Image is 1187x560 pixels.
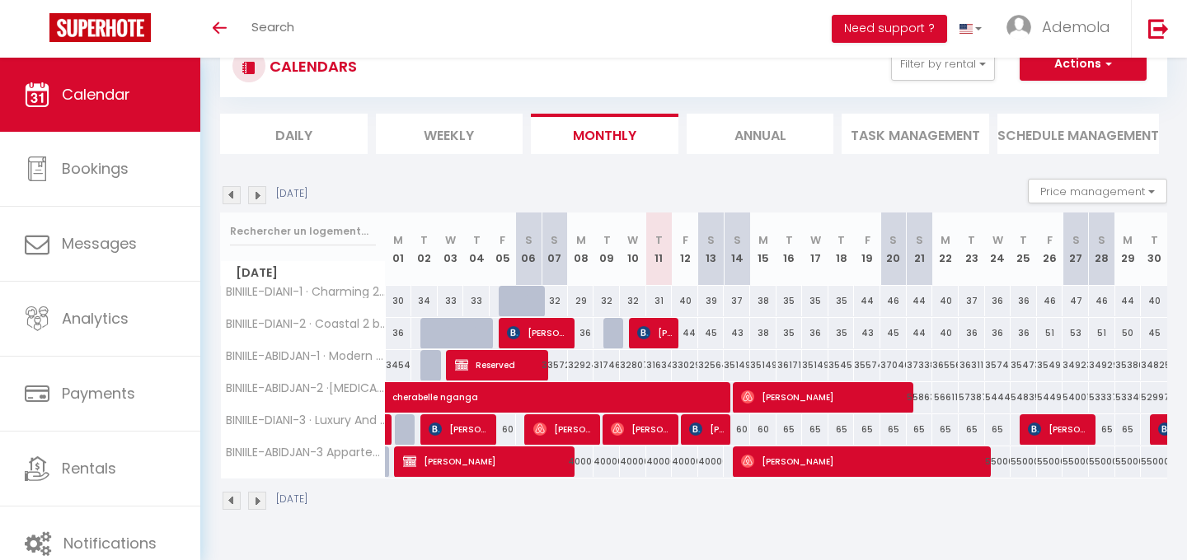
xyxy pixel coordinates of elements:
div: 44 [907,286,933,316]
abbr: W [445,232,456,248]
div: 37338 [907,350,933,380]
abbr: T [1151,232,1158,248]
th: 06 [516,212,542,286]
div: 55000 [1115,446,1142,477]
div: 36311 [959,350,985,380]
div: 36 [959,318,985,348]
div: 55000 [1037,446,1063,477]
div: 45 [1141,318,1167,348]
abbr: W [810,232,821,248]
div: 40000 [593,446,620,477]
div: 55863 [907,382,933,413]
th: 25 [1011,212,1037,286]
span: [PERSON_NAME] [741,381,908,413]
div: 57387 [959,382,985,413]
div: 54494 [1037,382,1063,413]
abbr: S [1098,232,1105,248]
abbr: M [941,232,950,248]
div: 32924 [568,350,594,380]
th: 30 [1141,212,1167,286]
th: 03 [438,212,464,286]
div: 55000 [1141,446,1167,477]
span: [PERSON_NAME] [1028,413,1090,445]
p: [DATE] [276,492,307,507]
div: 65 [880,414,907,445]
span: Messages [62,233,137,254]
div: 36 [1011,318,1037,348]
div: 56611 [932,382,959,413]
div: 35 [776,318,803,348]
div: 65 [932,414,959,445]
div: 53337 [1089,382,1115,413]
div: 32564 [698,350,725,380]
div: 38 [750,286,776,316]
th: 08 [568,212,594,286]
div: 36171 [776,350,803,380]
span: Search [251,18,294,35]
abbr: T [603,232,611,248]
span: [PERSON_NAME] [689,413,725,445]
div: 40000 [646,446,673,477]
li: Annual [687,114,834,154]
div: 55000 [1063,446,1089,477]
abbr: S [707,232,715,248]
th: 22 [932,212,959,286]
abbr: T [420,232,428,248]
li: Weekly [376,114,523,154]
div: 30 [386,286,412,316]
div: 35 [776,286,803,316]
div: 39 [698,286,725,316]
th: 16 [776,212,803,286]
img: logout [1148,18,1169,39]
div: 65 [828,414,855,445]
abbr: M [1123,232,1133,248]
div: 32807 [620,350,646,380]
abbr: T [473,232,481,248]
span: [PERSON_NAME] [741,446,988,477]
abbr: F [683,232,688,248]
div: 35451 [828,350,855,380]
div: 31634 [646,350,673,380]
span: Analytics [62,308,129,329]
span: BINIILE-DIANI-1 · Charming 2-Bedroom in Diani [223,286,388,298]
abbr: S [889,232,897,248]
div: 52997 [1141,382,1167,413]
div: 60 [750,414,776,445]
li: Task Management [842,114,989,154]
div: 34544 [386,350,412,380]
div: 31 [646,286,673,316]
th: 19 [854,212,880,286]
abbr: T [655,232,663,248]
th: 12 [672,212,698,286]
div: 53345 [1115,382,1142,413]
span: BINIILE-ABIDJAN-1 · Modern and Cosy Apt in [GEOGRAPHIC_DATA] [223,350,388,362]
div: 65 [776,414,803,445]
div: 35 [802,286,828,316]
th: 24 [985,212,1011,286]
abbr: S [734,232,741,248]
abbr: W [992,232,1003,248]
span: [PERSON_NAME] [429,413,490,445]
abbr: T [837,232,845,248]
th: 23 [959,212,985,286]
th: 07 [542,212,568,286]
div: 54835 [1011,382,1037,413]
div: 35380 [1115,350,1142,380]
abbr: S [551,232,558,248]
th: 02 [411,212,438,286]
div: 35149 [750,350,776,380]
div: 35149 [802,350,828,380]
div: 31746 [593,350,620,380]
span: Notifications [63,533,157,553]
div: 34825 [1141,350,1167,380]
div: 40000 [620,446,646,477]
div: 40 [932,318,959,348]
button: Ouvrir le widget de chat LiveChat [13,7,63,56]
div: 36 [985,286,1011,316]
div: 44 [1115,286,1142,316]
h3: CALENDARS [265,48,357,85]
div: 36556 [932,350,959,380]
abbr: F [865,232,870,248]
span: Payments [62,383,135,404]
th: 11 [646,212,673,286]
